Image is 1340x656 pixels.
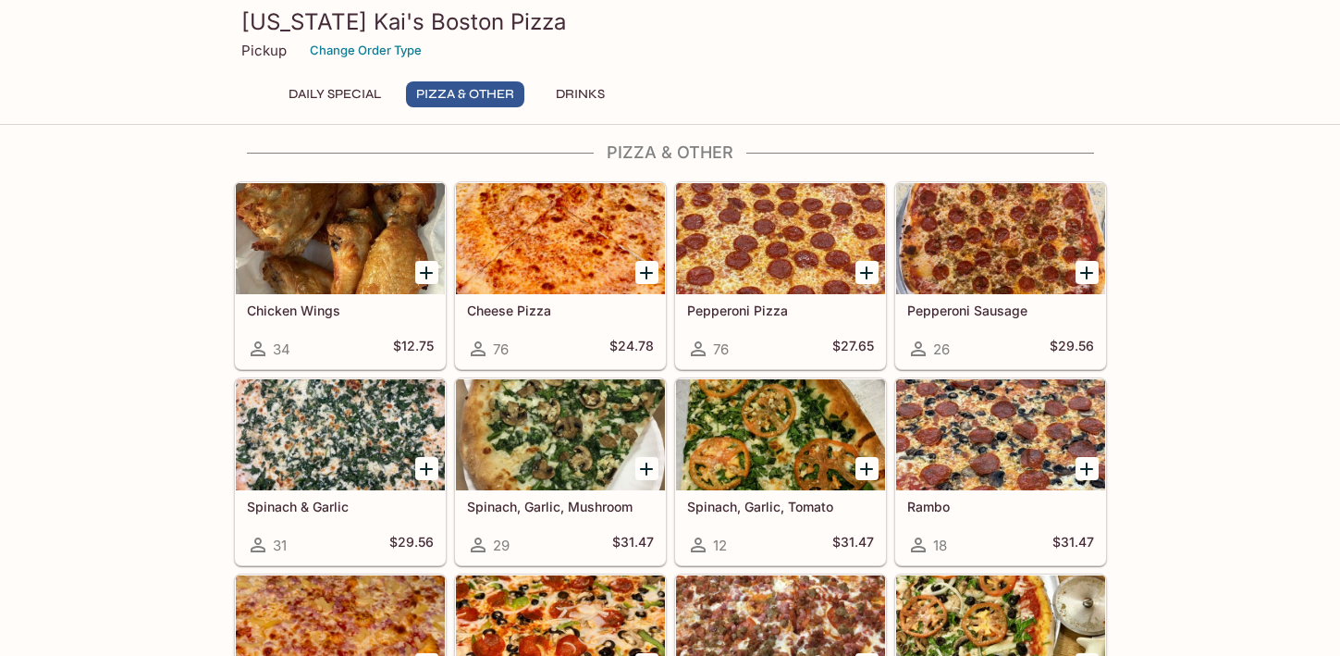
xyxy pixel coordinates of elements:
button: Daily Special [278,81,391,107]
a: Pepperoni Sausage26$29.56 [895,182,1106,369]
button: Add Spinach, Garlic, Tomato [855,457,879,480]
h3: [US_STATE] Kai's Boston Pizza [241,7,1100,36]
h5: Spinach & Garlic [247,499,434,514]
a: Spinach, Garlic, Mushroom29$31.47 [455,378,666,565]
h5: Spinach, Garlic, Tomato [687,499,874,514]
div: Pepperoni Pizza [676,183,885,294]
button: Add Pepperoni Pizza [855,261,879,284]
a: Chicken Wings34$12.75 [235,182,446,369]
button: Add Chicken Wings [415,261,438,284]
span: 18 [933,537,947,554]
button: Pizza & Other [406,81,524,107]
span: 12 [713,537,727,554]
h5: $12.75 [393,338,434,360]
div: Pepperoni Sausage [896,183,1105,294]
p: Pickup [241,42,287,59]
h5: $31.47 [1052,534,1094,556]
h5: Pepperoni Sausage [907,303,1094,318]
h5: $24.78 [609,338,654,360]
button: Drinks [539,81,622,107]
span: 26 [933,340,950,358]
a: Rambo18$31.47 [895,378,1106,565]
a: Spinach & Garlic31$29.56 [235,378,446,565]
h5: Cheese Pizza [467,303,654,318]
div: Cheese Pizza [456,183,665,294]
button: Add Rambo [1076,457,1099,480]
span: 29 [493,537,510,554]
h5: $29.56 [1050,338,1094,360]
span: 34 [273,340,290,358]
h5: Rambo [907,499,1094,514]
div: Spinach & Garlic [236,379,445,490]
button: Add Spinach & Garlic [415,457,438,480]
h4: Pizza & Other [234,142,1107,163]
button: Add Spinach, Garlic, Mushroom [635,457,658,480]
h5: $31.47 [612,534,654,556]
button: Change Order Type [301,36,430,65]
div: Rambo [896,379,1105,490]
span: 76 [713,340,729,358]
h5: Pepperoni Pizza [687,303,874,318]
a: Pepperoni Pizza76$27.65 [675,182,886,369]
h5: Chicken Wings [247,303,434,318]
div: Spinach, Garlic, Mushroom [456,379,665,490]
h5: Spinach, Garlic, Mushroom [467,499,654,514]
a: Spinach, Garlic, Tomato12$31.47 [675,378,886,565]
a: Cheese Pizza76$24.78 [455,182,666,369]
span: 31 [273,537,287,554]
h5: $27.65 [832,338,874,360]
button: Add Pepperoni Sausage [1076,261,1099,284]
span: 76 [493,340,509,358]
div: Chicken Wings [236,183,445,294]
h5: $31.47 [832,534,874,556]
div: Spinach, Garlic, Tomato [676,379,885,490]
button: Add Cheese Pizza [635,261,658,284]
h5: $29.56 [389,534,434,556]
